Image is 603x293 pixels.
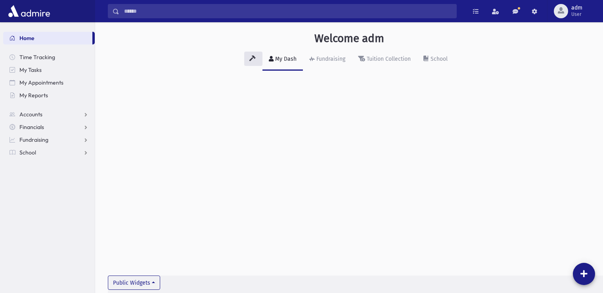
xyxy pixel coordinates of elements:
[314,32,384,45] h3: Welcome adm
[3,108,95,121] a: Accounts
[315,56,345,62] div: Fundraising
[19,123,44,131] span: Financials
[571,11,582,17] span: User
[417,48,454,71] a: School
[19,136,48,143] span: Fundraising
[3,64,95,76] a: My Tasks
[303,48,352,71] a: Fundraising
[108,276,160,290] button: Public Widgets
[19,111,42,118] span: Accounts
[3,32,92,44] a: Home
[3,133,95,146] a: Fundraising
[3,146,95,159] a: School
[262,48,303,71] a: My Dash
[19,66,42,73] span: My Tasks
[429,56,448,62] div: School
[365,56,411,62] div: Tuition Collection
[352,48,417,71] a: Tuition Collection
[571,5,582,11] span: adm
[19,92,48,99] span: My Reports
[3,51,95,64] a: Time Tracking
[274,56,297,62] div: My Dash
[3,121,95,133] a: Financials
[19,35,34,42] span: Home
[119,4,456,18] input: Search
[3,89,95,102] a: My Reports
[19,149,36,156] span: School
[19,79,63,86] span: My Appointments
[3,76,95,89] a: My Appointments
[6,3,52,19] img: AdmirePro
[19,54,55,61] span: Time Tracking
